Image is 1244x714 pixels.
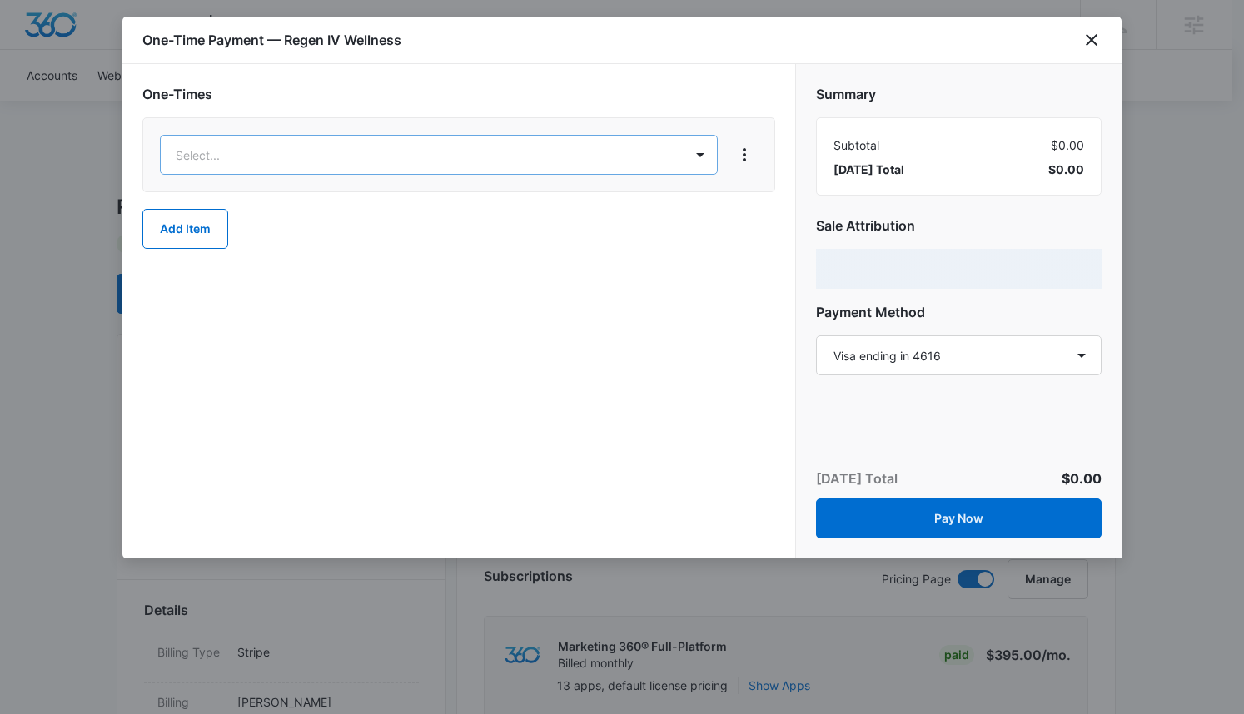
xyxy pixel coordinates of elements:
button: close [1082,30,1102,50]
button: Pay Now [816,498,1102,538]
button: Add Item [142,209,228,249]
span: $0.00 [1062,470,1102,487]
h2: One-Times [142,84,775,104]
div: $0.00 [833,136,1084,154]
h1: One-Time Payment — Regen IV Wellness [142,30,401,50]
button: View More [731,141,758,168]
p: [DATE] Total [816,469,898,488]
h2: Summary [816,84,1102,104]
span: [DATE] Total [833,161,904,178]
span: Subtotal [833,136,879,154]
h2: Payment Method [816,302,1102,322]
h2: Sale Attribution [816,216,1102,236]
span: $0.00 [1048,161,1084,178]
